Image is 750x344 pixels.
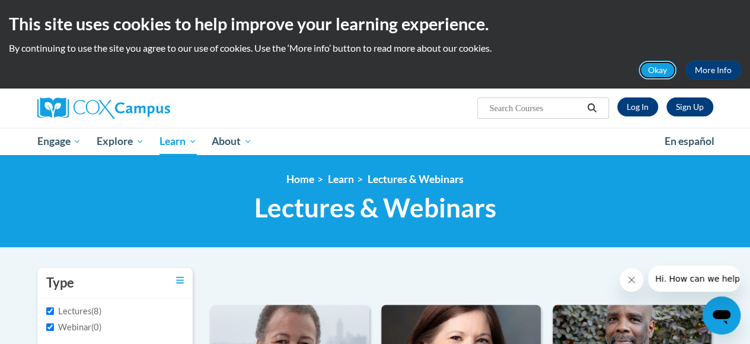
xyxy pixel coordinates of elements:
span: About [212,134,252,149]
a: Lectures & Webinars [368,173,464,185]
span: Explore [97,134,144,149]
a: Engage [30,128,90,155]
span: En español [665,135,714,147]
a: Explore [89,128,152,155]
a: More Info [685,61,741,80]
input: Search Courses [488,101,583,115]
a: Home [286,173,314,185]
h2: This site uses cookies to help improve your learning experience. [9,12,741,36]
a: En español [657,129,722,154]
span: (0) [91,322,101,332]
iframe: Button to launch messaging window [703,296,741,334]
img: Cox Campus [37,97,170,119]
label: Webinar [46,321,91,334]
a: Register [666,97,713,116]
button: Search [583,101,601,115]
span: Lectures & Webinars [254,192,496,223]
div: Main menu [28,128,722,155]
label: Lectures [46,305,91,318]
button: Okay [639,61,676,80]
span: Engage [37,134,81,149]
iframe: Message from company [648,266,741,292]
a: Cox Campus [37,97,251,119]
span: Hi. How can we help? [7,8,96,18]
h3: Type [46,274,74,292]
p: By continuing to use the site you agree to our use of cookies. Use the ‘More info’ button to read... [9,42,741,55]
span: Learn [159,134,197,149]
a: Toggle collapse [176,274,184,287]
span: (8) [91,306,101,316]
a: Learn [152,128,205,155]
a: About [204,128,260,155]
a: Learn [328,173,354,185]
a: Log In [617,97,658,116]
iframe: Close message [620,268,643,292]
